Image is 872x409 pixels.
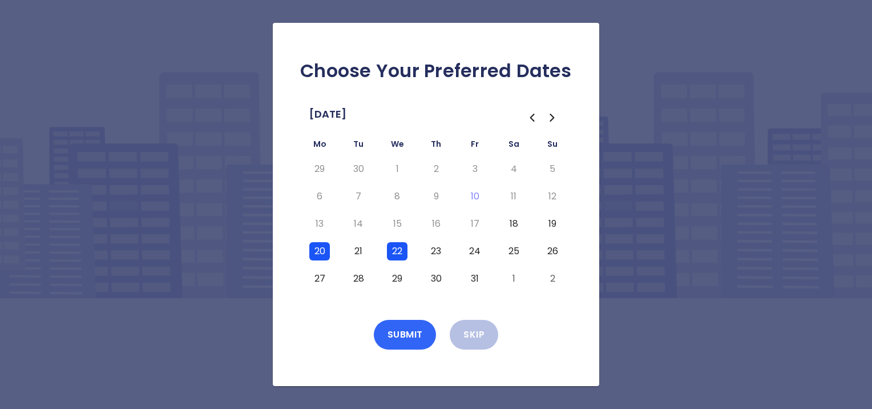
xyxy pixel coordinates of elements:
button: Thursday, October 23rd, 2025 [426,242,446,260]
th: Thursday [417,137,455,155]
th: Sunday [533,137,572,155]
button: Tuesday, October 14th, 2025 [348,215,369,233]
button: Wednesday, October 22nd, 2025, selected [387,242,407,260]
button: Sunday, October 5th, 2025 [542,160,563,178]
button: Tuesday, October 21st, 2025 [348,242,369,260]
button: Sunday, October 19th, 2025 [542,215,563,233]
th: Monday [300,137,339,155]
table: October 2025 [300,137,572,292]
button: Thursday, October 30th, 2025 [426,270,446,288]
button: Wednesday, October 1st, 2025 [387,160,407,178]
button: Friday, October 17th, 2025 [465,215,485,233]
h2: Choose Your Preferred Dates [291,59,581,82]
button: Wednesday, October 29th, 2025 [387,270,407,288]
button: Sunday, October 12th, 2025 [542,187,563,206]
button: Saturday, October 25th, 2025 [503,242,524,260]
button: Skip [450,320,498,350]
button: Monday, October 6th, 2025 [309,187,330,206]
button: Sunday, November 2nd, 2025 [542,270,563,288]
button: Thursday, October 16th, 2025 [426,215,446,233]
button: Friday, October 24th, 2025 [465,242,485,260]
button: Tuesday, September 30th, 2025 [348,160,369,178]
button: Saturday, October 11th, 2025 [503,187,524,206]
span: [DATE] [309,105,346,123]
button: Saturday, November 1st, 2025 [503,270,524,288]
button: Saturday, October 4th, 2025 [503,160,524,178]
button: Monday, October 27th, 2025 [309,270,330,288]
button: Wednesday, October 8th, 2025 [387,187,407,206]
button: Submit [374,320,437,350]
th: Wednesday [378,137,417,155]
button: Go to the Previous Month [522,107,542,128]
button: Sunday, October 26th, 2025 [542,242,563,260]
button: Friday, October 31st, 2025 [465,270,485,288]
button: Today, Friday, October 10th, 2025 [465,187,485,206]
button: Thursday, October 2nd, 2025 [426,160,446,178]
button: Saturday, October 18th, 2025 [503,215,524,233]
button: Go to the Next Month [542,107,563,128]
th: Tuesday [339,137,378,155]
th: Saturday [494,137,533,155]
button: Friday, October 3rd, 2025 [465,160,485,178]
button: Monday, October 20th, 2025, selected [309,242,330,260]
button: Monday, September 29th, 2025 [309,160,330,178]
th: Friday [455,137,494,155]
button: Wednesday, October 15th, 2025 [387,215,407,233]
button: Tuesday, October 28th, 2025 [348,270,369,288]
button: Thursday, October 9th, 2025 [426,187,446,206]
button: Monday, October 13th, 2025 [309,215,330,233]
button: Tuesday, October 7th, 2025 [348,187,369,206]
